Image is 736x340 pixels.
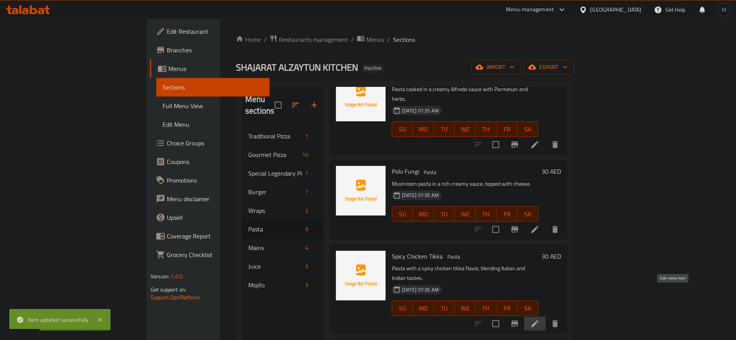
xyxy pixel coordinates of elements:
nav: breadcrumb [236,35,574,45]
p: Mushroom pasta in a rich creamy sauce, topped with cheese. [392,179,539,189]
span: Menus [168,64,263,73]
span: Upsell [167,213,263,222]
div: items [300,150,311,159]
a: Edit menu item [530,140,540,149]
a: Upsell [150,208,270,227]
span: Traditional Pizza [248,131,302,141]
span: WE [458,124,473,135]
button: TH [476,121,497,137]
button: delete [546,135,565,154]
span: import [477,62,514,72]
div: items [302,280,311,290]
span: 4 [302,244,311,252]
span: WE [458,209,473,220]
h6: 30 AED [542,251,561,262]
span: Sort sections [286,96,305,114]
h6: 30 AED [542,166,561,177]
span: TH [479,303,494,314]
a: Coupons [150,152,270,171]
span: Wraps [248,206,302,215]
button: WE [455,300,476,316]
a: Promotions [150,171,270,190]
button: SA [518,206,539,222]
span: 1.0.0 [171,271,183,281]
button: Branch-specific-item [506,220,524,239]
button: WE [455,206,476,222]
button: import [471,60,521,74]
span: Juice [248,262,302,271]
a: Branches [150,41,270,59]
span: Menus [366,35,384,44]
span: TH [479,209,494,220]
span: Pasta [444,252,463,261]
button: WE [455,121,476,137]
nav: Menu sections [242,124,324,297]
div: Mains4 [242,238,324,257]
a: Sections [156,78,270,97]
span: Grocery Checklist [167,250,263,259]
span: FR [500,209,514,220]
a: Support.OpsPlatform [151,292,200,302]
div: items [302,243,311,252]
span: Coverage Report [167,231,263,241]
div: Special Legendary Pizza7 [242,164,324,183]
span: Get support on: [151,285,186,295]
p: Pasta cooked in a creamy Alfredo sauce with Parmesan and herbs. [392,85,539,104]
button: SA [518,121,539,137]
img: Vegetarian Alfredo [336,72,386,121]
button: Branch-specific-item [506,314,524,333]
span: 3 [302,281,311,289]
span: Spicy Chicken Tikka [392,250,443,262]
span: WE [458,303,473,314]
a: Grocery Checklist [150,245,270,264]
div: Gourmet Pizza [248,150,299,159]
span: [DATE] 07:35 AM [399,192,442,199]
a: Menu disclaimer [150,190,270,208]
a: Menus [150,59,270,78]
span: FR [500,303,514,314]
button: SU [392,121,413,137]
span: Select to update [488,136,504,153]
span: M [722,5,727,14]
span: Sections [163,83,263,92]
span: SA [521,124,535,135]
span: 5 [302,263,311,270]
a: Edit menu item [530,225,540,234]
span: MO [416,124,431,135]
span: SA [521,303,535,314]
p: Pasta with a spicy chicken tikka flavor, blending Italian and Indian tastes. [392,264,539,283]
span: Sections [393,35,415,44]
span: Mains [248,243,302,252]
div: Burger7 [242,183,324,201]
span: [DATE] 07:35 AM [399,286,442,293]
span: Polo Fungi [392,166,419,177]
button: MO [413,206,434,222]
span: MO [416,209,431,220]
div: Traditional Pizza1 [242,127,324,145]
span: TU [437,209,452,220]
span: Special Legendary Pizza [248,169,302,178]
span: Pasta [248,224,302,234]
span: Promotions [167,176,263,185]
span: Select to update [488,316,504,332]
button: export [524,60,574,74]
span: TH [479,124,494,135]
span: MO [416,303,431,314]
div: Item updated successfully [28,316,89,324]
button: MO [413,121,434,137]
button: FR [497,206,518,222]
span: Burger [248,187,302,197]
span: Mojito [248,280,302,290]
span: Version: [151,271,170,281]
li: / [387,35,390,44]
button: SA [518,300,539,316]
button: FR [497,121,518,137]
div: items [302,206,311,215]
div: items [302,262,311,271]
